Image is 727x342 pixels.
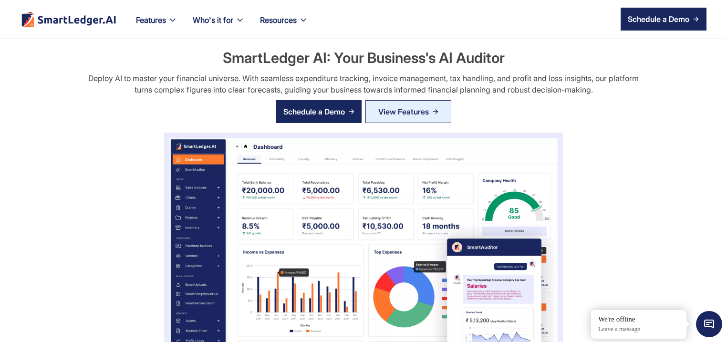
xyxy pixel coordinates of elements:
[283,106,345,117] div: Schedule a Demo
[136,13,166,27] div: Features
[378,104,429,119] div: View Features
[696,311,722,337] span: Chat Widget
[260,13,297,27] div: Resources
[193,13,233,27] div: Who's it for
[621,8,706,31] a: Schedule a Demo
[276,100,362,123] a: Schedule a Demo
[433,109,438,114] img: Arrow Right Blue
[693,16,699,22] img: arrow right icon
[128,13,185,38] div: Features
[598,325,679,333] p: Leave a message
[349,109,354,114] img: arrow right icon
[628,13,689,25] div: Schedule a Demo
[81,73,645,95] div: Deploy AI to master your financial universe. With seamless expenditure tracking, invoice manageme...
[21,11,117,27] img: footer logo
[365,100,451,123] a: View Features
[598,315,679,324] div: We're offline
[185,13,252,38] div: Who's it for
[223,48,505,68] h2: SmartLedger AI: Your Business's AI Auditor
[252,13,316,38] div: Resources
[21,11,117,27] a: home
